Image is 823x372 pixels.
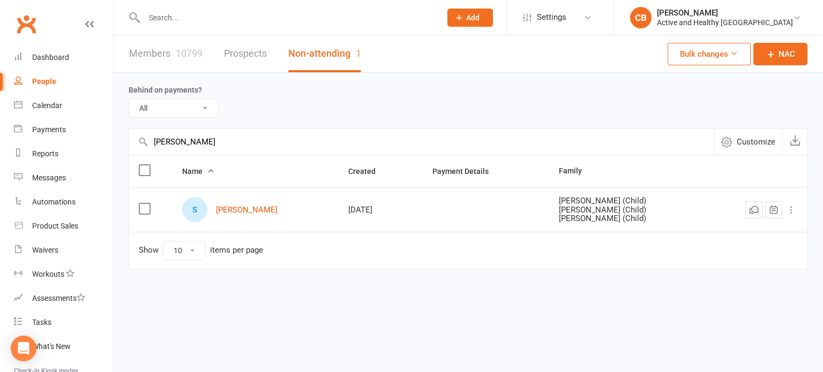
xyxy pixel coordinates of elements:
span: NAC [779,48,795,60]
a: Tasks [14,310,113,335]
div: CB [630,7,652,28]
a: What's New [14,335,113,359]
div: Messages [32,173,66,182]
a: [PERSON_NAME] [216,206,278,215]
button: Created [348,165,387,178]
div: [PERSON_NAME] (Child) [559,214,694,223]
div: Product Sales [32,222,78,230]
div: Waivers [32,246,58,254]
div: Show [139,241,263,260]
a: Payments [14,118,113,142]
input: Search by contact name [129,129,714,155]
div: Sisilia [182,197,207,222]
div: Open Intercom Messenger [11,336,36,361]
span: Name [182,167,214,176]
a: Prospects [224,35,267,72]
button: Bulk changes [668,43,751,65]
a: Workouts [14,262,113,286]
div: What's New [32,342,71,351]
div: Workouts [32,270,64,278]
div: Calendar [32,101,62,110]
label: Behind on payments? [129,86,202,94]
button: Payment Details [432,165,500,178]
span: Created [348,167,387,176]
span: Add [466,13,480,22]
a: Members10799 [129,35,203,72]
a: Messages [14,166,113,190]
button: Name [182,165,214,178]
div: Dashboard [32,53,69,62]
div: [PERSON_NAME] (Child) [559,196,694,206]
div: People [32,77,56,86]
div: Assessments [32,294,85,302]
a: Non-attending1 [288,35,361,72]
div: Tasks [32,318,51,327]
a: People [14,70,113,94]
div: Active and Healthy [GEOGRAPHIC_DATA] [657,18,793,27]
a: Assessments [14,286,113,310]
a: Reports [14,142,113,166]
span: Settings [537,5,566,29]
div: [PERSON_NAME] [657,8,793,18]
div: Reports [32,149,58,158]
div: [DATE] [348,206,414,215]
div: Payments [32,125,66,134]
a: Automations [14,190,113,214]
button: Add [447,9,493,27]
button: Customize [714,129,782,155]
a: Dashboard [14,45,113,70]
th: Family [549,155,704,187]
a: NAC [753,43,807,65]
a: Clubworx [13,11,40,37]
div: 1 [356,48,361,59]
div: 10799 [176,48,203,59]
a: Calendar [14,94,113,118]
div: Automations [32,198,76,206]
a: Waivers [14,238,113,262]
span: Customize [737,135,775,148]
input: Search... [141,10,433,25]
a: Product Sales [14,214,113,238]
span: Payment Details [432,167,500,176]
div: [PERSON_NAME] (Child) [559,206,694,215]
div: items per page [210,246,263,255]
